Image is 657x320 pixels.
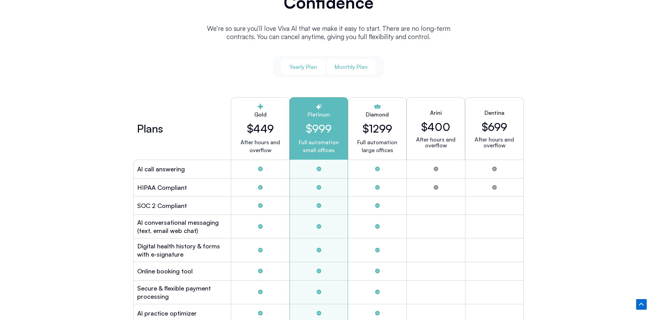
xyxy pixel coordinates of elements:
h2: $1299 [363,122,392,135]
p: Full automation small offices [295,138,342,154]
p: After hours and overflow [412,137,459,148]
h2: Al conversational messaging (text, email web chat) [137,218,228,235]
h2: Plans [137,124,163,133]
h2: SOC 2 Compliant [137,201,187,210]
p: After hours and overflow [471,137,518,148]
h2: Digital health history & forms with e-signature [137,242,228,258]
h2: Online booking tool [137,267,193,275]
span: Monthly Plan [335,63,368,71]
h2: Al call answering [137,165,185,173]
h2: Al practice optimizer [137,309,197,317]
h2: HIPAA Compliant [137,183,187,192]
h2: $400 [421,120,450,133]
h2: $449 [237,122,284,135]
h2: Arini [430,109,442,117]
h2: Diamond [366,110,389,119]
p: We’re so sure you’ll love Viva Al that we make it easy to start. There are no long-term contracts... [198,24,459,41]
h2: Dentina [485,109,504,117]
p: After hours and overflow [237,138,284,154]
span: Yearly Plan [289,63,317,71]
h2: Secure & flexible payment processing [137,284,228,300]
h2: $699 [482,120,507,133]
h2: Platinum [295,110,342,119]
h2: Gold [237,110,284,119]
h2: $999 [295,122,342,135]
p: Full automation large offices [357,138,397,154]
